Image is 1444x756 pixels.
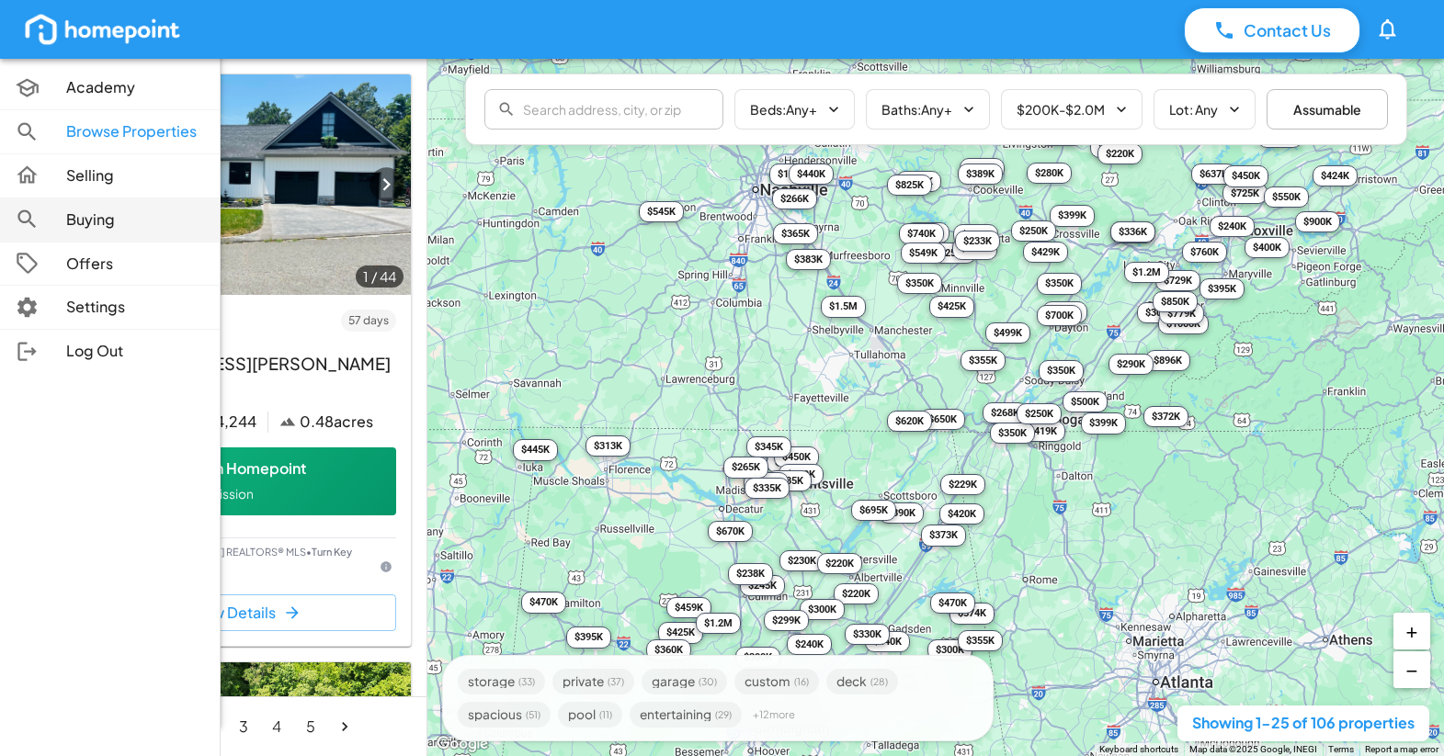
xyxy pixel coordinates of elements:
[845,623,890,644] div: $330K
[1017,403,1062,424] div: $250K
[642,669,727,694] div: garage(30)
[568,708,596,721] span: pool
[834,582,879,604] div: $220K
[1210,216,1255,237] div: $240K
[432,732,493,756] img: Google
[523,91,723,128] input: Search address, city, or zip
[734,669,819,694] div: custom(16)
[836,675,867,688] span: deck
[1222,183,1268,204] div: $725K
[961,349,1006,370] div: $355K
[90,351,396,376] p: [STREET_ADDRESS][PERSON_NAME]
[746,435,791,457] div: $345K
[66,341,205,362] p: Log Out
[774,446,819,467] div: $450K
[789,163,834,184] div: $440K
[870,677,888,686] span: ( 28 )
[952,238,997,259] div: $230K
[740,575,785,596] div: $245K
[1365,744,1438,754] a: Report a map error
[887,410,932,431] div: $620K
[563,675,604,688] span: private
[526,710,540,719] span: ( 51 )
[458,669,545,694] div: storage(33)
[1137,302,1182,323] div: $300K
[800,598,845,619] div: $300K
[518,677,535,686] span: ( 33 )
[767,469,812,491] div: $235K
[723,457,768,478] div: $265K
[990,422,1035,443] div: $350K
[341,312,396,329] span: 57 days
[1099,743,1178,756] button: Keyboard shortcuts
[764,609,809,630] div: $299K
[940,473,985,494] div: $229K
[376,557,396,577] button: IDX information is provided exclusively for consumers' personal, non-commercial use and may not b...
[779,463,824,484] div: $279K
[599,710,612,719] span: ( 11 )
[696,612,741,633] div: $1.2M
[1020,421,1065,442] div: $419K
[1189,744,1317,754] span: Map data ©2025 Google, INEGI
[1159,302,1204,323] div: $779K
[630,702,742,728] div: entertaining(29)
[66,209,205,231] p: Buying
[66,254,205,275] p: Offers
[1282,100,1372,119] span: Assumable
[929,296,974,317] div: $425K
[66,121,205,142] p: Browse Properties
[1063,390,1108,412] div: $500K
[608,677,624,686] span: ( 37 )
[955,230,1000,251] div: $233K
[1295,211,1340,232] div: $900K
[826,669,898,694] div: deck(28)
[851,499,896,520] div: $695K
[1313,164,1358,186] div: $424K
[786,248,831,269] div: $383K
[639,201,684,222] div: $545K
[769,164,820,185] div: $1000K
[1393,613,1430,649] button: +
[930,592,975,613] div: $470K
[920,408,965,429] div: $650K
[1090,136,1135,157] div: $225K
[1245,236,1290,257] div: $400K
[983,401,1028,423] div: $268K
[939,502,984,524] div: $420K
[296,712,325,741] button: Go to page 5
[90,546,369,572] p: Courtesy of East [US_STATE] REALTORS® MLS •
[715,710,732,719] span: ( 29 )
[75,74,411,295] img: 137 Adair Drive
[865,630,910,651] div: $440K
[66,165,205,186] p: Selling
[262,712,291,741] button: Go to page 4
[821,296,866,317] div: $1.5M
[745,675,790,688] span: custom
[772,187,817,209] div: $266K
[787,634,832,655] div: $240K
[949,603,995,624] div: $574K
[1154,89,1256,130] button: Lot: Any
[1037,305,1082,326] div: $700K
[432,732,493,756] a: Open this area in Google Maps (opens a new window)
[879,502,924,523] div: $390K
[1027,162,1072,183] div: $280K
[1182,241,1227,262] div: $760K
[817,552,862,573] div: $220K
[794,677,809,686] span: ( 16 )
[753,709,795,719] span: + 12 more
[229,712,258,741] button: Go to page 3
[1011,220,1056,241] div: $250K
[1050,205,1095,226] div: $399K
[1145,349,1190,370] div: $896K
[215,412,256,433] p: 4,244
[90,572,369,588] p: Listed by: [PERSON_NAME]
[1264,186,1309,207] div: $550K
[1191,163,1236,184] div: $637K
[1155,269,1200,290] div: $729K
[745,478,790,499] div: $335K
[468,708,522,721] span: spacious
[897,272,942,293] div: $350K
[887,174,932,195] div: $825K
[646,639,691,660] div: $360K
